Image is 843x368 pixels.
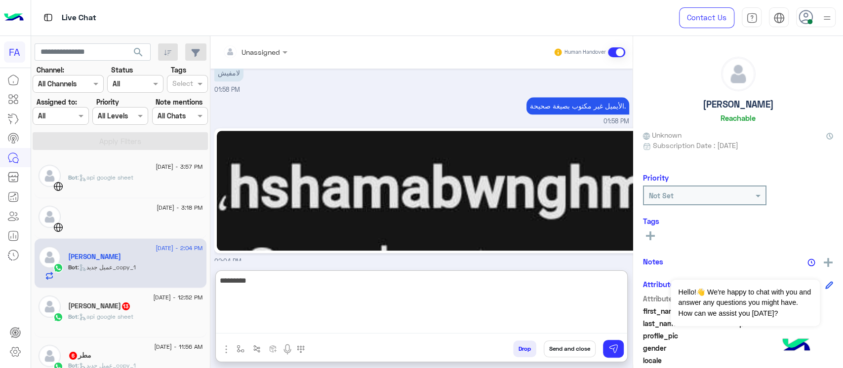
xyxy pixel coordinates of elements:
h6: Tags [643,217,833,225]
img: send message [608,344,618,354]
span: Bot [68,313,78,320]
span: Attribute Name [643,294,737,304]
img: defaultAdmin.png [39,165,61,187]
button: Send and close [544,340,596,357]
button: Trigger scenario [249,340,265,357]
span: [DATE] - 3:57 PM [156,162,202,171]
img: profile [821,12,833,24]
label: Channel: [37,65,64,75]
h6: Notes [643,257,663,266]
img: select flow [237,345,244,353]
label: Note mentions [156,97,202,107]
span: null [739,343,834,353]
h5: ابو نغم [68,253,121,261]
p: 24/8/2025, 1:58 PM [214,64,243,81]
span: : عميل جديد_copy_1 [78,263,136,271]
img: send voice note [281,343,293,355]
img: defaultAdmin.png [722,57,755,91]
p: Live Chat [62,11,96,25]
img: WhatsApp [53,263,63,273]
span: search [132,46,144,58]
button: Drop [513,340,536,357]
span: Subscription Date : [DATE] [653,140,738,150]
small: Human Handover [564,48,606,56]
span: first_name [643,306,737,316]
h6: Attributes [643,280,678,289]
span: [DATE] - 2:04 PM [156,244,202,253]
img: tab [773,12,785,24]
img: defaultAdmin.png [39,295,61,318]
h6: Priority [643,173,669,182]
span: null [739,355,834,366]
div: FA [4,41,25,63]
span: Bot [68,174,78,181]
span: Hello!👋 We're happy to chat with you and answer any questions you might have. How can we assist y... [671,280,819,326]
img: tab [42,11,54,24]
span: Bot [68,263,78,271]
h5: محمد الناصح [68,302,131,310]
button: Apply Filters [33,132,208,150]
img: make a call [297,345,305,353]
label: Status [111,65,133,75]
span: : api google sheet [78,313,133,320]
img: WebChat [53,222,63,232]
img: WebChat [53,182,63,191]
p: 24/8/2025, 1:58 PM [526,97,629,114]
span: 13 [122,302,130,310]
span: [DATE] - 11:56 AM [154,342,202,351]
img: defaultAdmin.png [39,246,61,268]
label: Assigned to: [37,97,77,107]
img: tab [746,12,758,24]
img: Logo [4,7,24,28]
button: create order [265,340,281,357]
span: [DATE] - 12:52 PM [153,293,202,302]
button: select flow [233,340,249,357]
span: locale [643,355,737,366]
span: profile_pic [643,331,737,341]
span: 01:58 PM [214,86,240,93]
span: 01:58 PM [603,117,629,126]
span: Unknown [643,130,682,140]
img: hulul-logo.png [779,329,813,363]
label: Tags [171,65,186,75]
span: [DATE] - 3:18 PM [157,203,202,212]
a: Contact Us [679,7,734,28]
span: : api google sheet [78,174,133,181]
a: tab [742,7,762,28]
img: WhatsApp [53,312,63,322]
img: create order [269,345,277,353]
img: defaultAdmin.png [39,345,61,367]
h5: مطر [68,351,91,360]
h5: [PERSON_NAME] [703,99,774,110]
div: Select [171,78,193,91]
img: send attachment [220,343,232,355]
span: 6 [69,352,77,360]
img: defaultAdmin.png [39,206,61,228]
h6: Reachable [721,113,756,122]
span: gender [643,343,737,353]
span: 02:04 PM [214,258,241,265]
img: Trigger scenario [253,345,261,353]
span: last_name [643,318,737,329]
label: Priority [96,97,119,107]
img: add [824,258,833,267]
button: search [126,43,151,65]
